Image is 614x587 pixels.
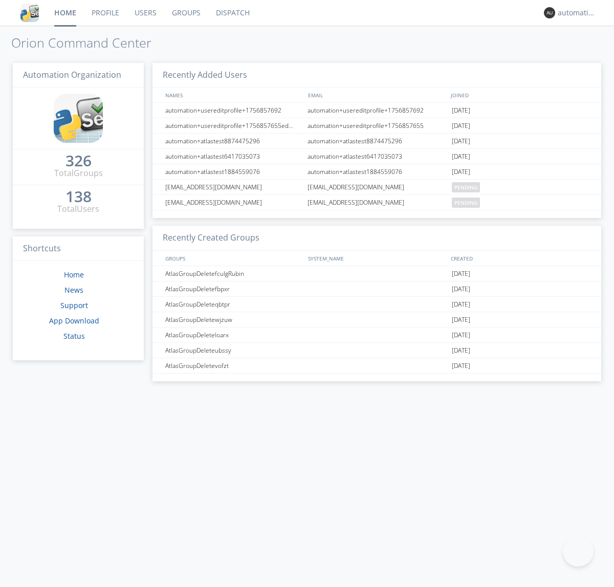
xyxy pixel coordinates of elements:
a: Support [60,300,88,310]
img: cddb5a64eb264b2086981ab96f4c1ba7 [54,94,103,143]
div: automation+atlastest1884559076 [305,164,449,179]
div: automation+usereditprofile+1756857692 [305,103,449,118]
h3: Recently Created Groups [152,226,601,251]
img: 373638.png [544,7,555,18]
h3: Shortcuts [13,236,144,262]
a: AtlasGroupDeletewjzuw[DATE] [152,312,601,328]
div: NAMES [163,88,303,102]
div: AtlasGroupDeletefbpxr [163,281,304,296]
div: Total Groups [54,167,103,179]
div: automation+atlastest8874475296 [163,134,304,148]
div: AtlasGroupDeletefculgRubin [163,266,304,281]
a: automation+atlastest1884559076automation+atlastest1884559076[DATE] [152,164,601,180]
a: Home [64,270,84,279]
span: [DATE] [452,149,470,164]
div: automation+atlastest6417035073 [163,149,304,164]
div: EMAIL [305,88,448,102]
div: JOINED [448,88,591,102]
div: AtlasGroupDeleteloarx [163,328,304,342]
a: 326 [65,156,92,167]
div: automation+atlastest8874475296 [305,134,449,148]
div: automation+usereditprofile+1756857655 [305,118,449,133]
a: automation+usereditprofile+1756857655editedautomation+usereditprofile+1756857655automation+usered... [152,118,601,134]
span: [DATE] [452,312,470,328]
a: automation+atlastest8874475296automation+atlastest8874475296[DATE] [152,134,601,149]
a: AtlasGroupDeleteqbtpr[DATE] [152,297,601,312]
a: AtlasGroupDeletevofzt[DATE] [152,358,601,374]
div: GROUPS [163,251,303,266]
div: [EMAIL_ADDRESS][DOMAIN_NAME] [305,180,449,194]
div: AtlasGroupDeleteqbtpr [163,297,304,312]
div: 326 [65,156,92,166]
h3: Recently Added Users [152,63,601,88]
a: AtlasGroupDeleteloarx[DATE] [152,328,601,343]
div: Total Users [57,203,99,215]
div: automation+usereditprofile+1756857692 [163,103,304,118]
span: pending [452,198,480,208]
a: AtlasGroupDeleteubssy[DATE] [152,343,601,358]
div: [EMAIL_ADDRESS][DOMAIN_NAME] [163,195,304,210]
a: [EMAIL_ADDRESS][DOMAIN_NAME][EMAIL_ADDRESS][DOMAIN_NAME]pending [152,180,601,195]
span: [DATE] [452,358,470,374]
a: News [64,285,83,295]
a: automation+atlastest6417035073automation+atlastest6417035073[DATE] [152,149,601,164]
span: [DATE] [452,164,470,180]
span: [DATE] [452,328,470,343]
div: 138 [65,191,92,202]
div: automation+atlas0003 [558,8,596,18]
div: AtlasGroupDeletewjzuw [163,312,304,327]
a: App Download [49,316,99,325]
div: AtlasGroupDeleteubssy [163,343,304,358]
span: pending [452,182,480,192]
span: [DATE] [452,103,470,118]
iframe: Toggle Customer Support [563,536,594,567]
a: AtlasGroupDeletefculgRubin[DATE] [152,266,601,281]
span: [DATE] [452,266,470,281]
a: AtlasGroupDeletefbpxr[DATE] [152,281,601,297]
div: AtlasGroupDeletevofzt [163,358,304,373]
div: automation+atlastest6417035073 [305,149,449,164]
a: [EMAIL_ADDRESS][DOMAIN_NAME][EMAIL_ADDRESS][DOMAIN_NAME]pending [152,195,601,210]
div: [EMAIL_ADDRESS][DOMAIN_NAME] [163,180,304,194]
span: [DATE] [452,118,470,134]
span: Automation Organization [23,69,121,80]
div: SYSTEM_NAME [305,251,448,266]
div: automation+atlastest1884559076 [163,164,304,179]
div: CREATED [448,251,591,266]
a: Status [63,331,85,341]
img: cddb5a64eb264b2086981ab96f4c1ba7 [20,4,39,22]
span: [DATE] [452,281,470,297]
a: automation+usereditprofile+1756857692automation+usereditprofile+1756857692[DATE] [152,103,601,118]
a: 138 [65,191,92,203]
span: [DATE] [452,134,470,149]
div: [EMAIL_ADDRESS][DOMAIN_NAME] [305,195,449,210]
span: [DATE] [452,297,470,312]
span: [DATE] [452,343,470,358]
div: automation+usereditprofile+1756857655editedautomation+usereditprofile+1756857655 [163,118,304,133]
